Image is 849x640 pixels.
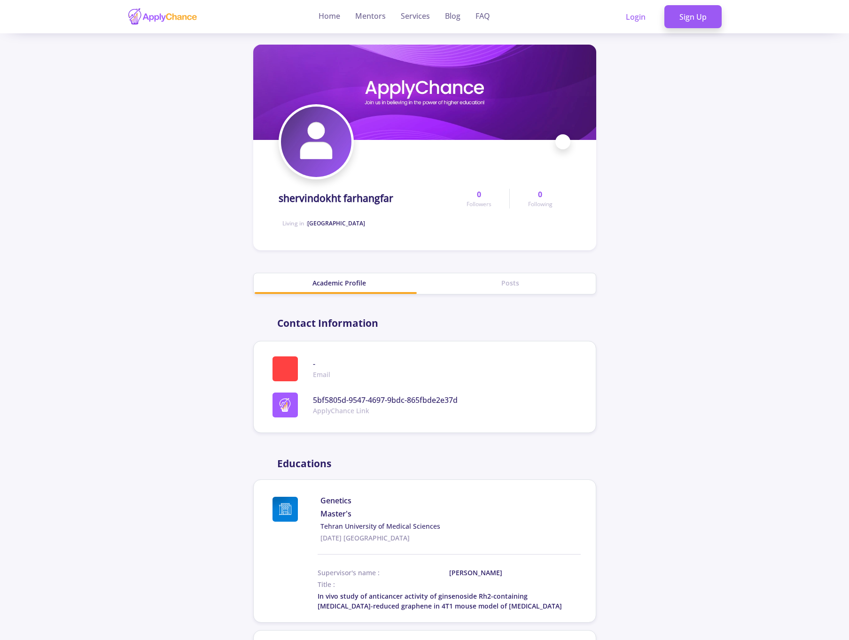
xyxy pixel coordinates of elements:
span: Genetics [320,495,580,506]
span: [DATE] [GEOGRAPHIC_DATA] [320,533,580,543]
span: Living in : [282,219,365,227]
h1: shervindokht farhangfar [279,193,393,204]
span: Master's [320,508,580,519]
span: ApplyChance Link [313,406,458,416]
div: Posts [425,278,596,288]
img: shervindokht farhangfaravatar [281,107,351,177]
span: - [313,358,330,370]
span: Title : [318,580,335,589]
span: Supervisor's name : [318,568,449,578]
span: In vivo study of anticancer activity of ginsenoside Rh2-containing [MEDICAL_DATA]-reduced graphen... [318,592,562,610]
a: Sign Up [664,5,722,29]
h2: Educations [277,458,331,470]
span: 5bf5805d-9547-4697-9bdc-865fbde2e37d [313,394,458,406]
img: Tehran University of Medical Sciences logo [273,497,298,522]
a: Tehran University of Medical Sciences [320,521,580,531]
span: [PERSON_NAME] [449,568,537,578]
h2: Contact Information [277,317,378,329]
span: 0 [538,189,542,200]
span: Following [528,200,553,208]
a: 0Followers [449,189,509,208]
span: [GEOGRAPHIC_DATA] [307,219,365,227]
span: Email [313,370,330,379]
a: 0Following [509,189,570,208]
div: Academic Profile [254,278,425,288]
img: shervindokht farhangfarcover image [253,45,596,140]
span: 0 [477,189,481,200]
span: Followers [467,200,491,208]
img: applychance logo [127,8,198,26]
a: Login [611,5,661,29]
img: logo [278,398,292,412]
